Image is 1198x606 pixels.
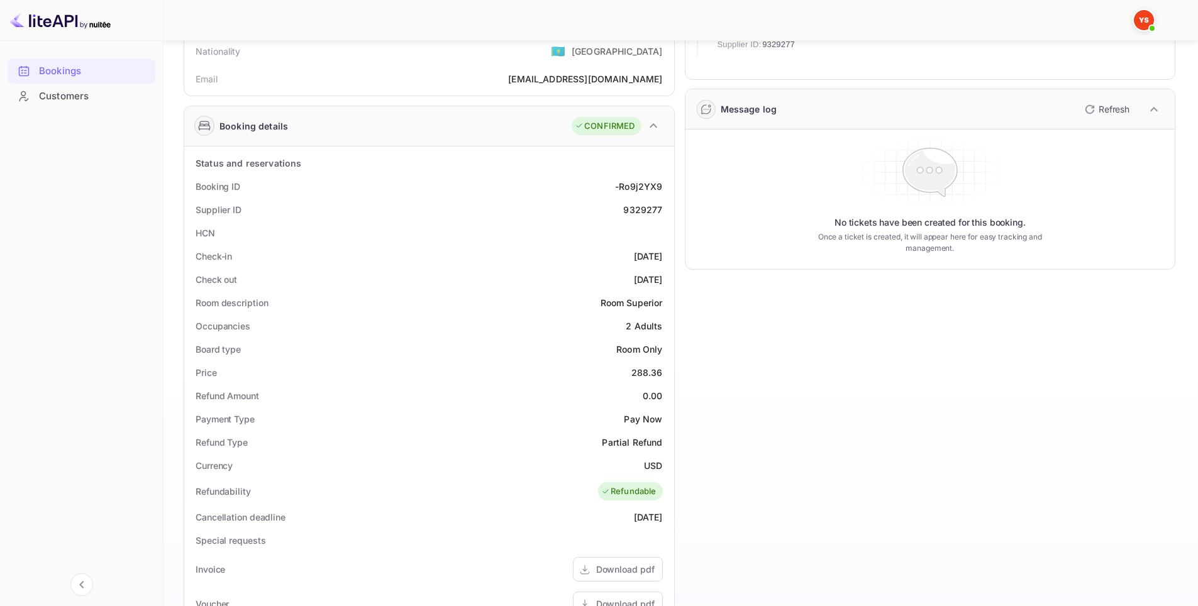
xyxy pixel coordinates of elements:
div: Occupancies [196,319,250,333]
div: Bookings [8,59,155,84]
div: USD [644,459,662,472]
div: Special requests [196,534,265,547]
div: Room Only [616,343,662,356]
div: Customers [8,84,155,109]
span: Supplier ID: [718,38,762,51]
div: Download pdf [596,563,655,576]
div: 2 Adults [626,319,662,333]
div: Currency [196,459,233,472]
a: Bookings [8,59,155,82]
p: Once a ticket is created, it will appear here for easy tracking and management. [798,231,1062,254]
div: Check-in [196,250,232,263]
div: Payment Type [196,412,255,426]
div: 0.00 [643,389,663,402]
div: [DATE] [634,273,663,286]
p: No tickets have been created for this booking. [835,216,1026,229]
div: Room Superior [601,296,663,309]
div: Board type [196,343,241,356]
button: Collapse navigation [70,573,93,596]
div: Refundability [196,485,251,498]
div: Booking ID [196,180,240,193]
div: Nationality [196,45,241,58]
div: Cancellation deadline [196,510,286,524]
div: Room description [196,296,268,309]
div: [DATE] [634,510,663,524]
span: 9329277 [762,38,795,51]
div: CONFIRMED [575,120,635,133]
button: Refresh [1077,99,1134,119]
div: -Ro9j2YX9 [615,180,662,193]
div: Booking details [219,119,288,133]
div: Customers [39,89,149,104]
div: Refund Type [196,436,248,449]
div: [GEOGRAPHIC_DATA] [572,45,663,58]
div: Email [196,72,218,85]
div: [DATE] [634,250,663,263]
div: [EMAIL_ADDRESS][DOMAIN_NAME] [508,72,662,85]
div: Status and reservations [196,157,301,170]
div: Price [196,366,217,379]
div: Message log [721,102,777,116]
div: Check out [196,273,237,286]
img: Yandex Support [1134,10,1154,30]
div: 288.36 [631,366,663,379]
img: LiteAPI logo [10,10,111,30]
div: Invoice [196,563,225,576]
div: Refundable [601,485,657,498]
div: 9329277 [623,203,662,216]
div: Supplier ID [196,203,241,216]
div: Partial Refund [602,436,662,449]
div: HCN [196,226,215,240]
div: Pay Now [624,412,662,426]
p: Refresh [1099,102,1129,116]
span: United States [551,40,565,62]
div: Refund Amount [196,389,259,402]
div: Bookings [39,64,149,79]
a: Customers [8,84,155,107]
